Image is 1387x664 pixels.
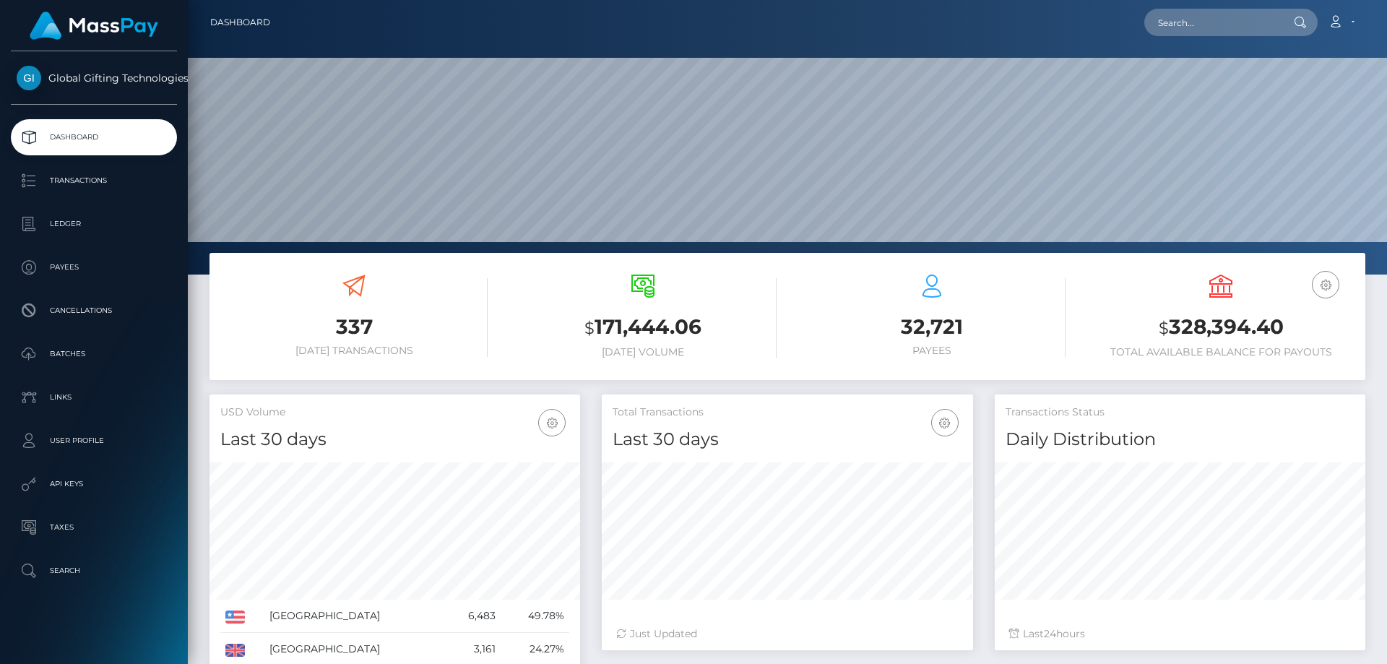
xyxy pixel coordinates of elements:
td: 49.78% [501,600,570,633]
h4: Last 30 days [613,427,962,452]
p: Batches [17,343,171,365]
p: Cancellations [17,300,171,322]
p: Dashboard [17,126,171,148]
small: $ [584,318,595,338]
img: US.png [225,611,245,624]
span: Global Gifting Technologies Inc [11,72,177,85]
h3: 32,721 [798,313,1066,341]
a: Search [11,553,177,589]
img: Global Gifting Technologies Inc [17,66,41,90]
a: Payees [11,249,177,285]
p: Taxes [17,517,171,538]
a: User Profile [11,423,177,459]
h3: 337 [220,313,488,341]
div: Just Updated [616,626,958,642]
img: MassPay Logo [30,12,158,40]
a: API Keys [11,466,177,502]
p: Search [17,560,171,582]
p: User Profile [17,430,171,452]
input: Search... [1144,9,1280,36]
p: Payees [17,256,171,278]
h5: Total Transactions [613,405,962,420]
a: Taxes [11,509,177,546]
h6: [DATE] Volume [509,346,777,358]
p: Links [17,387,171,408]
a: Dashboard [11,119,177,155]
h3: 328,394.40 [1087,313,1354,342]
h3: 171,444.06 [509,313,777,342]
a: Ledger [11,206,177,242]
p: Transactions [17,170,171,191]
small: $ [1159,318,1169,338]
h5: USD Volume [220,405,569,420]
h6: Payees [798,345,1066,357]
h4: Last 30 days [220,427,569,452]
a: Links [11,379,177,415]
p: Ledger [17,213,171,235]
td: [GEOGRAPHIC_DATA] [264,600,444,633]
div: Last hours [1009,626,1351,642]
a: Cancellations [11,293,177,329]
a: Batches [11,336,177,372]
h5: Transactions Status [1006,405,1354,420]
img: GB.png [225,644,245,657]
span: 24 [1044,627,1056,640]
td: 6,483 [444,600,501,633]
a: Transactions [11,163,177,199]
h4: Daily Distribution [1006,427,1354,452]
h6: [DATE] Transactions [220,345,488,357]
a: Dashboard [210,7,270,38]
h6: Total Available Balance for Payouts [1087,346,1354,358]
p: API Keys [17,473,171,495]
